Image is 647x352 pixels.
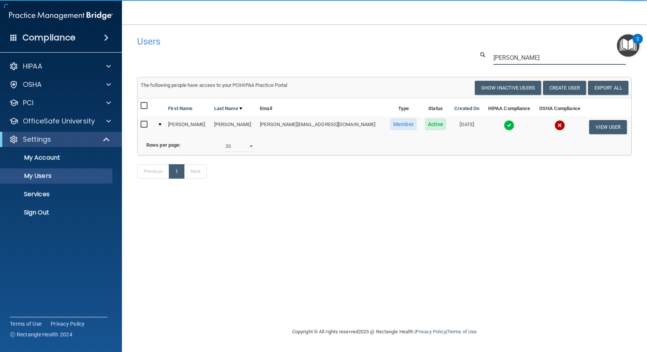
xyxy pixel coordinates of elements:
th: Type [386,98,421,117]
td: [PERSON_NAME][EMAIL_ADDRESS][DOMAIN_NAME] [257,117,386,137]
span: The following people have access to your PCIHIPAA Practice Portal [141,82,288,88]
th: HIPAA Compliance [484,98,535,117]
p: My Account [5,154,109,162]
button: Create User [543,81,586,95]
p: Sign Out [5,209,109,216]
a: OfficeSafe University [9,117,111,126]
p: OfficeSafe University [23,117,95,126]
th: OSHA Compliance [535,98,585,117]
h4: Compliance [22,32,75,43]
a: Last Name [214,104,242,113]
div: Copyright © All rights reserved 2025 @ Rectangle Health | | [245,320,524,344]
img: PMB logo [9,8,113,23]
a: Settings [9,135,111,144]
button: Open Resource Center, 2 new notifications [617,34,639,57]
td: [DATE] [450,117,484,137]
a: First Name [168,104,192,113]
h4: Users [137,37,421,46]
button: Show Inactive Users [475,81,541,95]
button: View User [589,120,627,134]
a: Terms of Use [447,329,477,334]
a: Export All [588,81,628,95]
input: Search [493,51,626,65]
a: Privacy Policy [416,329,446,334]
a: Previous [137,164,169,179]
th: Email [257,98,386,117]
a: HIPAA [9,62,111,71]
a: Terms of Use [10,320,42,328]
p: PCI [23,98,34,107]
span: Member [390,118,417,130]
a: PCI [9,98,111,107]
div: 2 [636,39,639,49]
a: 1 [169,164,184,179]
p: HIPAA [23,62,42,71]
td: [PERSON_NAME] [165,117,211,137]
p: Settings [23,135,51,144]
a: Next [184,164,207,179]
img: cross.ca9f0e7f.svg [554,120,565,131]
p: Services [5,190,109,198]
a: Created On [454,104,479,113]
td: [PERSON_NAME] [211,117,257,137]
b: Rows per page: [146,142,181,148]
a: OSHA [9,80,111,89]
th: Status [421,98,450,117]
span: Active [425,118,447,130]
p: OSHA [23,80,42,89]
a: Privacy Policy [51,320,85,328]
span: Ⓒ Rectangle Health 2024 [10,331,72,338]
img: tick.e7d51cea.svg [504,120,514,131]
p: My Users [5,172,109,180]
